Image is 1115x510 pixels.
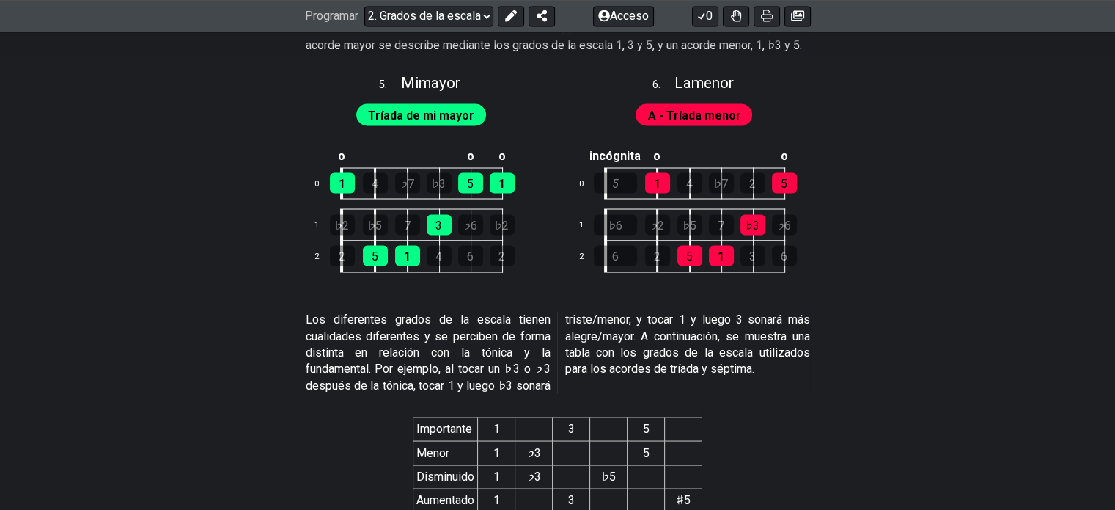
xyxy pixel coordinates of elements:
[467,249,474,263] font: 6
[463,218,477,232] font: ♭6
[435,249,442,263] font: 4
[714,176,728,190] font: ♭7
[419,74,460,92] font: mayor
[404,249,411,263] font: 1
[643,422,650,436] font: 5
[372,249,378,263] font: 5
[749,249,756,263] font: 3
[435,218,442,232] font: 3
[612,176,619,190] font: 5
[686,176,693,190] font: 4
[339,249,345,263] font: 2
[589,148,641,162] font: incógnita
[658,79,660,91] font: .
[602,469,616,483] font: ♭5
[746,218,759,232] font: ♭3
[498,6,524,26] button: Editar ajuste preestablecido
[493,469,500,483] font: 1
[339,176,345,190] font: 1
[305,10,358,23] font: Programar
[781,176,787,190] font: 5
[718,249,724,263] font: 1
[706,10,713,23] font: 0
[416,493,474,507] font: Aumentado
[493,445,500,459] font: 1
[335,218,349,232] font: ♭2
[647,109,740,123] font: A - Tríada menor
[416,445,449,459] font: Menor
[498,249,505,263] font: 2
[654,176,660,190] font: 1
[368,218,382,232] font: ♭5
[416,422,472,436] font: Importante
[372,176,378,190] font: 4
[676,493,691,507] font: ♯5
[314,251,319,261] font: 2
[527,469,541,483] font: ♭3
[579,220,584,230] font: 1
[527,445,541,459] font: ♭3
[781,148,788,162] font: o
[593,6,654,26] button: Acceso
[784,6,811,26] button: Crear imagen
[498,148,506,162] font: o
[777,218,791,232] font: ♭6
[653,148,660,162] font: o
[338,148,345,162] font: o
[579,178,584,188] font: 0
[692,6,718,26] button: 0
[608,218,622,232] font: ♭6
[416,469,474,483] font: Disminuido
[674,74,691,92] font: La
[467,176,474,190] font: 5
[306,312,810,392] font: Los diferentes grados de la escala tienen cualidades diferentes y se perciben de forma distinta e...
[498,176,505,190] font: 1
[718,218,724,232] font: 7
[610,10,649,23] font: Acceso
[749,176,756,190] font: 2
[682,218,696,232] font: ♭5
[647,105,740,126] span: Primero habilite el modo de edición completa para editar
[385,79,387,91] font: .
[400,176,414,190] font: ♭7
[568,493,575,507] font: 3
[654,249,660,263] font: 2
[368,109,474,123] font: Tríada de mi mayor
[579,251,584,261] font: 2
[495,218,509,232] font: ♭2
[432,176,446,190] font: ♭3
[754,6,780,26] button: Imprimir
[643,445,650,459] font: 5
[379,79,385,91] font: 5
[493,422,500,436] font: 1
[723,6,749,26] button: Activar y desactivar la destreza en todos los trastes
[401,74,419,92] font: Mi
[368,105,474,126] span: Primero habilite el modo de edición completa para editar
[691,74,734,92] font: menor
[493,493,500,507] font: 1
[529,6,555,26] button: Compartir ajuste preestablecido
[612,249,619,263] font: 6
[568,422,575,436] font: 3
[686,249,693,263] font: 5
[652,79,658,91] font: 6
[781,249,787,263] font: 6
[650,218,664,232] font: ♭2
[364,6,493,26] select: Programar
[404,218,411,232] font: 7
[306,21,810,51] font: La nota fundamental de un acorde E es la nota E, para un acorde A la fundamental es A, etc. Un ac...
[314,178,319,188] font: 0
[467,148,474,162] font: o
[314,220,319,230] font: 1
